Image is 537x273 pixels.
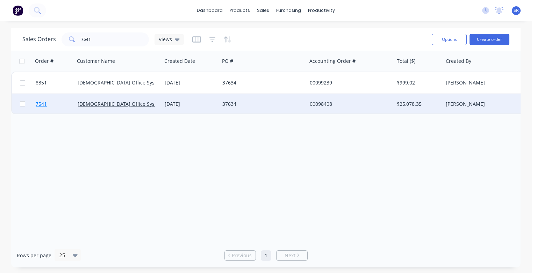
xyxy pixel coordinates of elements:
[36,94,78,115] a: 7541
[13,5,23,16] img: Factory
[273,5,305,16] div: purchasing
[36,72,78,93] a: 8351
[470,34,509,45] button: Create order
[222,101,300,108] div: 37634
[36,79,47,86] span: 8351
[285,252,295,259] span: Next
[165,79,217,86] div: [DATE]
[222,58,233,65] div: PO #
[310,101,387,108] div: 00098408
[81,32,149,46] input: Search...
[305,5,338,16] div: productivity
[253,5,273,16] div: sales
[432,34,467,45] button: Options
[446,79,523,86] div: [PERSON_NAME]
[226,5,253,16] div: products
[309,58,356,65] div: Accounting Order #
[77,58,115,65] div: Customer Name
[222,250,310,261] ul: Pagination
[446,101,523,108] div: [PERSON_NAME]
[225,252,256,259] a: Previous page
[397,79,438,86] div: $999.02
[397,58,415,65] div: Total ($)
[261,250,271,261] a: Page 1 is your current page
[159,36,172,43] span: Views
[277,252,307,259] a: Next page
[17,252,51,259] span: Rows per page
[222,79,300,86] div: 37634
[78,101,166,107] a: [DEMOGRAPHIC_DATA] Office Systems
[78,79,166,86] a: [DEMOGRAPHIC_DATA] Office Systems
[446,58,471,65] div: Created By
[22,36,56,43] h1: Sales Orders
[35,58,53,65] div: Order #
[165,101,217,108] div: [DATE]
[397,101,438,108] div: $25,078.35
[310,79,387,86] div: 00099239
[232,252,252,259] span: Previous
[193,5,226,16] a: dashboard
[164,58,195,65] div: Created Date
[514,7,519,14] span: SR
[36,101,47,108] span: 7541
